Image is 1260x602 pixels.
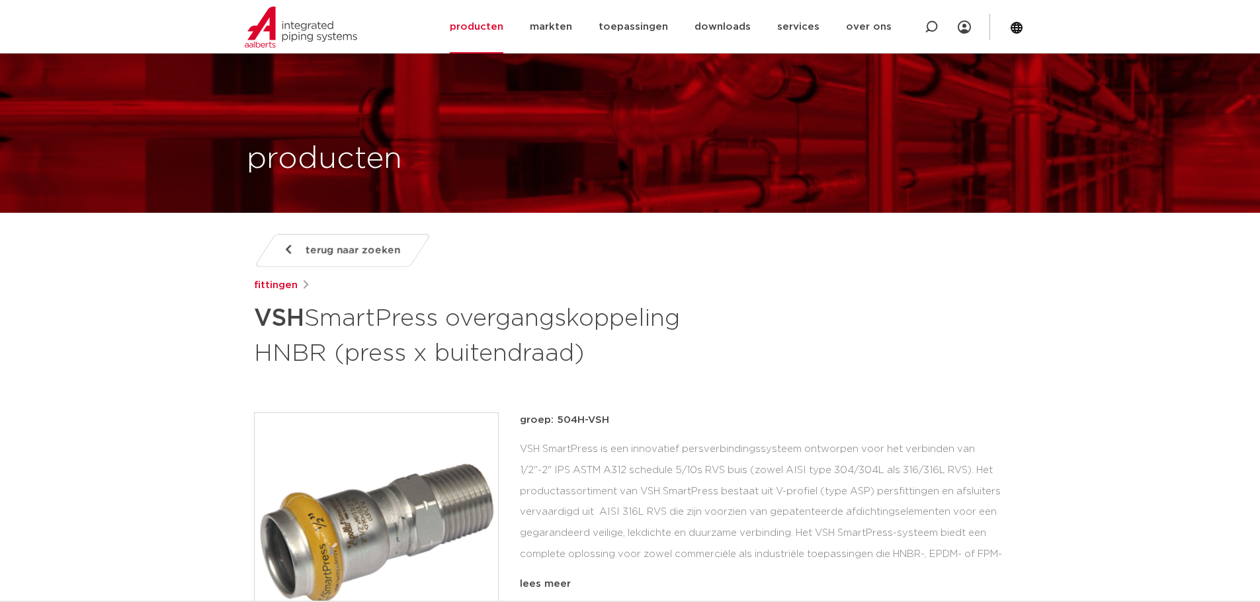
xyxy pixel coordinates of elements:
[254,299,751,370] h1: SmartPress overgangskoppeling HNBR (press x buitendraad)
[253,234,431,267] a: terug naar zoeken
[520,412,1007,428] p: groep: 504H-VSH
[306,240,400,261] span: terug naar zoeken
[247,138,402,180] h1: producten
[520,576,1007,592] div: lees meer
[520,439,1007,571] div: VSH SmartPress is een innovatief persverbindingssysteem ontworpen voor het verbinden van 1/2"-2" ...
[254,307,304,330] strong: VSH
[254,278,298,293] a: fittingen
